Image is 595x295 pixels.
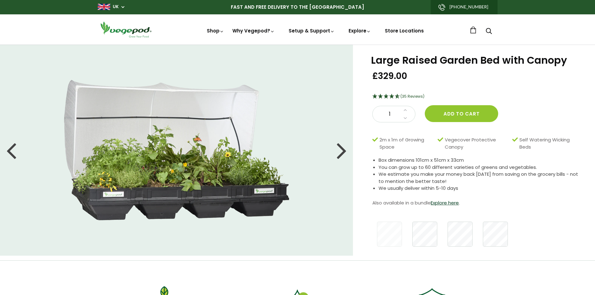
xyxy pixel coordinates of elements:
li: We estimate you make your money back [DATE] from saving on the grocery bills - not to mention the... [379,171,579,185]
p: Also available in a bundle . [372,198,579,208]
a: Explore here [431,199,459,206]
li: You can grow up to 60 different varieties of greens and vegetables. [379,164,579,171]
span: Vegecover Protective Canopy [445,136,509,150]
a: Increase quantity by 1 [402,106,409,114]
a: Search [486,28,492,35]
img: gb_large.png [98,4,110,10]
span: 1 [379,110,400,118]
li: Box dimensions 101cm x 51cm x 33cm [379,157,579,164]
span: (35 Reviews) [400,94,424,99]
span: Self Watering Wicking Beds [519,136,576,150]
a: Store Locations [385,27,424,34]
li: We usually deliver within 5-10 days [379,185,579,192]
a: Decrease quantity by 1 [402,114,409,122]
a: Why Vegepod? [232,27,275,34]
span: £329.00 [372,70,407,82]
img: Vegepod [98,21,154,38]
button: Add to cart [425,105,498,122]
div: 4.69 Stars - 35 Reviews [372,93,579,101]
a: Shop [207,27,224,34]
img: Large Raised Garden Bed with Canopy [64,80,289,220]
span: 2m x 1m of Growing Space [379,136,434,150]
h1: Large Raised Garden Bed with Canopy [371,55,579,65]
a: Setup & Support [289,27,335,34]
a: Explore [349,27,371,34]
a: UK [113,4,119,10]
